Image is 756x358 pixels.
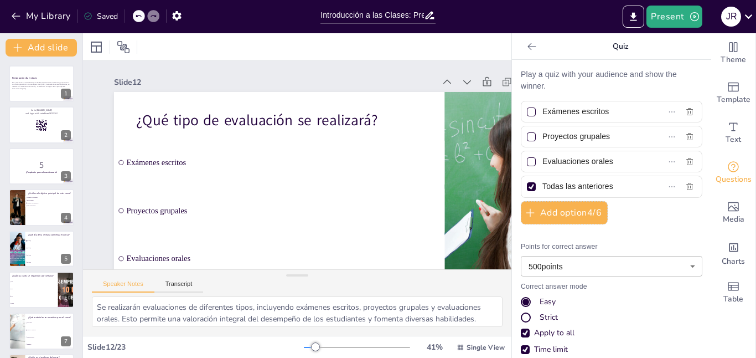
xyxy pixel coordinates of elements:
[6,39,77,57] button: Add slide
[27,344,74,345] span: Ninguno
[711,113,755,153] div: Add text boxes
[723,293,743,305] span: Table
[61,295,71,305] div: 6
[723,213,744,226] span: Media
[467,343,505,352] span: Single View
[27,197,58,198] span: Aprender a programar
[12,88,71,90] p: Generated with [URL]
[61,89,71,99] div: 1
[721,54,746,66] span: Theme
[521,344,702,355] div: Time limit
[711,273,755,313] div: Add a table
[27,262,74,263] span: [DATE]
[534,344,568,355] div: Time limit
[721,6,741,28] button: J R
[126,206,441,216] span: Proyectos grupales
[534,328,574,339] div: Apply to all
[711,33,755,73] div: Change the overall theme
[92,280,154,293] button: Speaker Notes
[542,129,644,145] input: Option 2
[521,69,702,92] p: Play a quiz with your audience and show the winner.
[61,336,71,346] div: 7
[11,282,57,283] span: Una
[87,38,105,56] div: Layout
[540,312,558,323] div: Strict
[12,274,55,278] p: ¿Cuántas clases se impartirán por semana?
[27,247,74,248] span: [DATE]
[92,296,503,327] textarea: Se realizarán evaluaciones de diferentes tipos, incluyendo exámenes escritos, proyectos grupales ...
[716,173,752,186] span: Questions
[521,328,702,339] div: Apply to all
[117,40,130,54] span: Position
[9,313,74,349] div: 7
[646,6,702,28] button: Present
[711,233,755,273] div: Add charts and graphs
[540,296,556,308] div: Easy
[521,256,702,277] div: 500 points
[36,109,52,111] strong: [DOMAIN_NAME]
[11,288,57,289] span: Dos
[27,205,58,206] span: Jugar videojuegos
[722,255,745,268] span: Charts
[61,171,71,181] div: 3
[28,316,71,319] p: ¿Qué materiales se necesitan para el curso?
[28,233,71,236] p: ¿Qué día de la semana comienza el curso?
[126,254,441,263] span: Evaluaciones orales
[154,280,204,293] button: Transcript
[61,254,71,264] div: 5
[9,189,74,226] div: https://cdn.sendsteps.com/images/logo/sendsteps_logo_white.pnghttps://cdn.sendsteps.com/images/lo...
[12,159,71,171] p: 5
[542,154,644,170] input: Option 3
[542,104,644,120] input: Option 1
[12,109,71,112] p: Go to
[421,342,448,352] div: 41 %
[542,178,644,195] input: Option 4
[521,296,702,308] div: Easy
[9,231,74,267] div: https://cdn.sendsteps.com/images/logo/sendsteps_logo_white.pnghttps://cdn.sendsteps.com/images/lo...
[27,202,58,203] span: Adquirir conocimientos
[711,153,755,193] div: Get real-time input from your audience
[9,106,74,143] div: https://cdn.sendsteps.com/images/logo/sendsteps_logo_white.pnghttps://cdn.sendsteps.com/images/lo...
[27,240,74,241] span: [DATE]
[521,312,702,323] div: Strict
[8,7,75,25] button: My Library
[26,171,57,173] strong: ¡Prepárate para el cuestionario!
[9,65,74,102] div: https://cdn.sendsteps.com/images/logo/sendsteps_logo_white.pnghttps://cdn.sendsteps.com/images/lo...
[61,130,71,140] div: 2
[711,73,755,113] div: Add ready made slides
[521,201,608,224] button: Add option4/6
[61,213,71,223] div: 4
[27,323,74,324] span: Solo lápiz
[623,6,644,28] button: Export to PowerPoint
[11,295,57,296] span: Tres
[28,192,71,195] p: ¿Cuál es el objetivo principal de este curso?
[12,81,71,88] p: Esta presentación está diseñada para dar la bienvenida a los estudiantes y proporcionar una visió...
[126,158,441,167] span: Exámenes escritos
[9,272,74,308] div: https://cdn.sendsteps.com/images/logo/sendsteps_logo_white.pnghttps://cdn.sendsteps.com/images/lo...
[12,76,37,79] strong: Presentación día 1 clases
[27,254,74,255] span: [DATE]
[541,33,700,60] p: Quiz
[521,242,702,252] p: Points for correct answer
[84,11,118,22] div: Saved
[320,7,424,23] input: Insert title
[726,134,741,146] span: Text
[521,282,702,292] p: Correct answer mode
[27,200,58,201] span: Hacer amigos
[12,111,71,115] p: and login with code
[114,77,435,88] div: Slide 12
[27,330,74,331] span: Laptop y cuaderno
[11,303,57,304] span: Cuatro
[9,148,74,185] div: https://cdn.sendsteps.com/images/logo/sendsteps_logo_white.pnghttps://cdn.sendsteps.com/images/lo...
[87,342,304,352] div: Slide 12 / 23
[721,7,741,27] div: J R
[136,110,423,130] p: ¿Qué tipo de evaluación se realizará?
[717,94,750,106] span: Template
[27,337,74,338] span: Libros de texto
[711,193,755,233] div: Add images, graphics, shapes or video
